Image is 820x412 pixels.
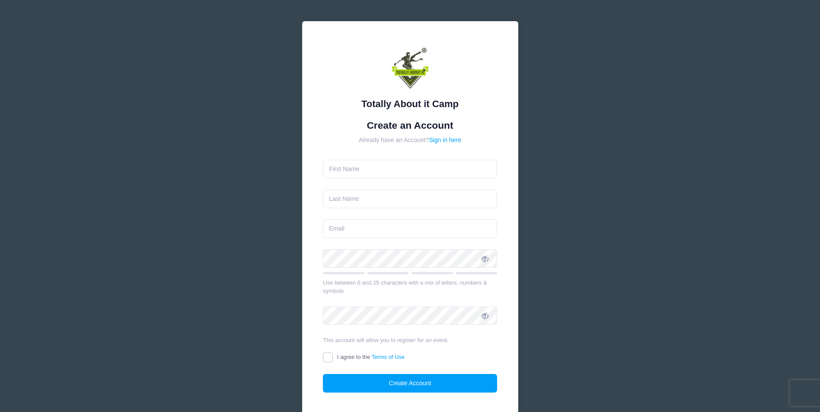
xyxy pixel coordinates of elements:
div: Totally About it Camp [323,97,497,111]
button: Create Account [323,374,497,393]
div: Use between 6 and 25 characters with a mix of letters, numbers & symbols. [323,279,497,295]
div: This account will allow you to register for an event. [323,336,497,345]
input: Email [323,219,497,238]
a: Terms of Use [372,354,405,360]
h1: Create an Account [323,120,497,131]
a: Sign in here [429,136,461,143]
img: Totally About it Camp [384,42,436,94]
input: I agree to theTerms of Use [323,352,333,362]
input: First Name [323,160,497,178]
span: I agree to the [337,354,405,360]
div: Already have an Account? [323,136,497,145]
input: Last Name [323,190,497,208]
